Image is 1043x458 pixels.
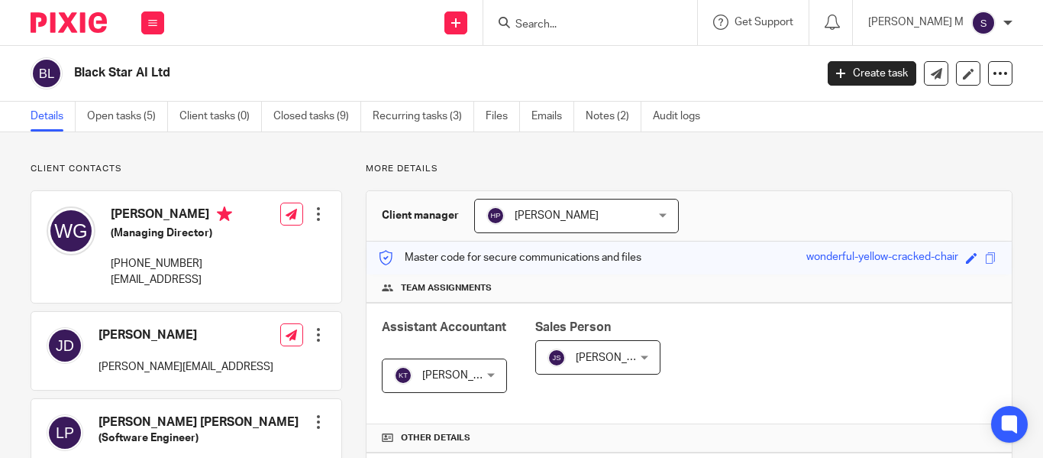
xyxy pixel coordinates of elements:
[31,163,342,175] p: Client contacts
[31,12,107,33] img: Pixie
[586,102,641,132] a: Notes (2)
[401,282,492,294] span: Team assignments
[422,370,506,381] span: [PERSON_NAME]
[111,206,232,226] h4: [PERSON_NAME]
[576,352,660,363] span: [PERSON_NAME]
[382,321,506,333] span: Assistant Accountant
[98,327,273,343] h4: [PERSON_NAME]
[111,272,232,287] p: [EMAIL_ADDRESS]
[735,17,793,28] span: Get Support
[653,102,712,132] a: Audit logs
[31,102,76,132] a: Details
[98,430,299,446] h5: (Software Engineer)
[74,65,659,81] h2: Black Star AI Ltd
[378,250,641,265] p: Master code for secure communications and files
[111,226,232,241] h5: (Managing Director)
[366,163,1012,175] p: More details
[98,414,299,430] h4: [PERSON_NAME] [PERSON_NAME]
[179,102,262,132] a: Client tasks (0)
[515,210,599,221] span: [PERSON_NAME]
[47,327,83,364] img: svg%3E
[971,11,996,35] img: svg%3E
[373,102,474,132] a: Recurring tasks (3)
[486,206,505,225] img: svg%3E
[47,414,83,451] img: svg%3E
[217,206,232,222] i: Primary
[273,102,361,132] a: Closed tasks (9)
[531,102,574,132] a: Emails
[486,102,520,132] a: Files
[31,57,63,89] img: svg%3E
[401,432,470,444] span: Other details
[868,15,964,30] p: [PERSON_NAME] M
[47,206,95,255] img: svg%3E
[535,321,611,333] span: Sales Person
[98,359,273,375] p: [PERSON_NAME][EMAIL_ADDRESS]
[514,18,651,32] input: Search
[87,102,168,132] a: Open tasks (5)
[111,256,232,271] p: [PHONE_NUMBER]
[394,366,412,385] img: svg%3E
[382,208,459,223] h3: Client manager
[547,349,566,367] img: svg%3E
[806,249,958,267] div: wonderful-yellow-cracked-chair
[828,61,916,86] a: Create task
